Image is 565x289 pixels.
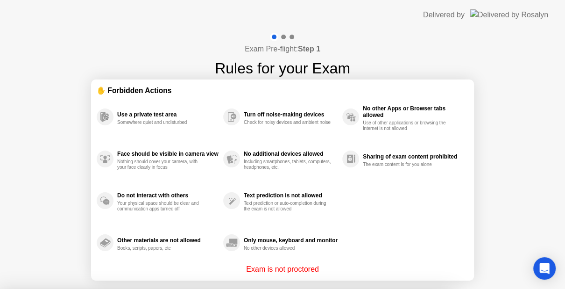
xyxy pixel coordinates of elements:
div: No other Apps or Browser tabs allowed [363,105,464,118]
img: Delivered by Rosalyn [470,9,548,20]
div: The exam content is for you alone [363,162,451,167]
h4: Exam Pre-flight: [245,43,320,55]
h1: Rules for your Exam [215,57,350,79]
div: Open Intercom Messenger [533,257,556,280]
p: Exam is not proctored [246,264,319,275]
div: Text prediction is not allowed [244,192,338,199]
div: Sharing of exam content prohibited [363,153,464,160]
div: Delivered by [423,9,465,21]
div: Face should be visible in camera view [117,151,219,157]
div: No other devices allowed [244,246,332,251]
div: Use a private test area [117,111,219,118]
div: Turn off noise-making devices [244,111,338,118]
div: Other materials are not allowed [117,237,219,244]
div: Your physical space should be clear and communication apps turned off [117,201,205,212]
div: Check for noisy devices and ambient noise [244,120,332,125]
div: Somewhere quiet and undisturbed [117,120,205,125]
b: Step 1 [298,45,320,53]
div: Text prediction or auto-completion during the exam is not allowed [244,201,332,212]
div: ✋ Forbidden Actions [97,85,468,96]
div: Only mouse, keyboard and monitor [244,237,338,244]
div: Including smartphones, tablets, computers, headphones, etc. [244,159,332,170]
div: Use of other applications or browsing the internet is not allowed [363,120,451,131]
div: Do not interact with others [117,192,219,199]
div: Books, scripts, papers, etc [117,246,205,251]
div: Nothing should cover your camera, with your face clearly in focus [117,159,205,170]
div: No additional devices allowed [244,151,338,157]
